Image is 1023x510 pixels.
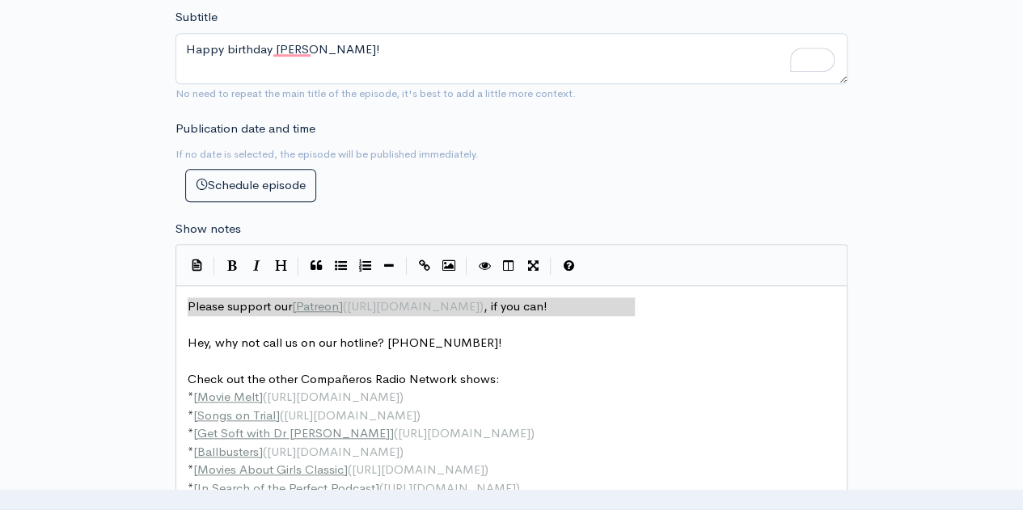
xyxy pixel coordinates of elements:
button: Insert Horizontal Line [377,254,401,278]
span: Hey, why not call us on our hotline? [PHONE_NUMBER]! [188,335,502,350]
button: Generic List [328,254,353,278]
span: Please support our [188,298,292,314]
span: Check out the other Compañeros Radio Network shows: [188,371,500,386]
i: | [406,257,408,276]
span: ( [263,444,267,459]
span: ] [390,425,394,440]
textarea: To enrich screen reader interactions, please activate Accessibility in Grammarly extension settings [175,33,848,84]
span: [URL][DOMAIN_NAME] [347,298,480,314]
button: Toggle Fullscreen [521,254,545,278]
span: [ [193,389,197,404]
button: Heading [268,254,293,278]
span: [ [292,298,296,314]
span: In Search of the Perfect Podcast [197,480,375,495]
span: Movie Melt [197,389,259,404]
span: ] [344,462,348,477]
button: Toggle Preview [472,254,497,278]
button: Numbered List [353,254,377,278]
span: ) [416,407,421,423]
i: | [213,257,215,276]
label: Show notes [175,220,241,238]
button: Bold [220,254,244,278]
span: [URL][DOMAIN_NAME] [284,407,416,423]
span: ] [259,389,263,404]
button: Insert Image [437,254,461,278]
span: ] [276,407,280,423]
span: ( [263,389,267,404]
span: [ [193,480,197,495]
span: ( [394,425,398,440]
button: Toggle Side by Side [497,254,521,278]
span: Ballbusters [197,444,259,459]
label: Subtitle [175,8,218,27]
span: ] [259,444,263,459]
span: [ [193,425,197,440]
button: Italic [244,254,268,278]
span: ( [280,407,284,423]
span: Songs on Trial [197,407,276,423]
span: [URL][DOMAIN_NAME] [267,444,399,459]
small: No need to repeat the main title of the episode, it's best to add a little more context. [175,86,576,100]
span: , if you can! [484,298,547,314]
span: Get Soft with Dr [PERSON_NAME] [197,425,390,440]
span: ) [516,480,520,495]
span: ) [480,298,484,314]
span: [URL][DOMAIN_NAME] [352,462,484,477]
span: ] [375,480,379,495]
span: ( [343,298,347,314]
span: [ [193,444,197,459]
button: Schedule episode [185,169,316,202]
i: | [466,257,467,276]
small: If no date is selected, the episode will be published immediately. [175,147,479,161]
i: | [298,257,299,276]
button: Create Link [412,254,437,278]
span: ( [348,462,352,477]
span: Patreon [296,298,339,314]
span: [ [193,462,197,477]
span: ) [531,425,535,440]
span: ) [399,389,404,404]
span: [URL][DOMAIN_NAME] [383,480,516,495]
span: [ [193,407,197,423]
span: ) [484,462,488,477]
i: | [550,257,552,276]
button: Markdown Guide [556,254,581,278]
span: ] [339,298,343,314]
button: Quote [304,254,328,278]
span: ) [399,444,404,459]
span: Movies About Girls Classic [197,462,344,477]
span: ( [379,480,383,495]
span: [URL][DOMAIN_NAME] [398,425,531,440]
span: [URL][DOMAIN_NAME] [267,389,399,404]
label: Publication date and time [175,120,315,138]
button: Insert Show Notes Template [184,252,209,276]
